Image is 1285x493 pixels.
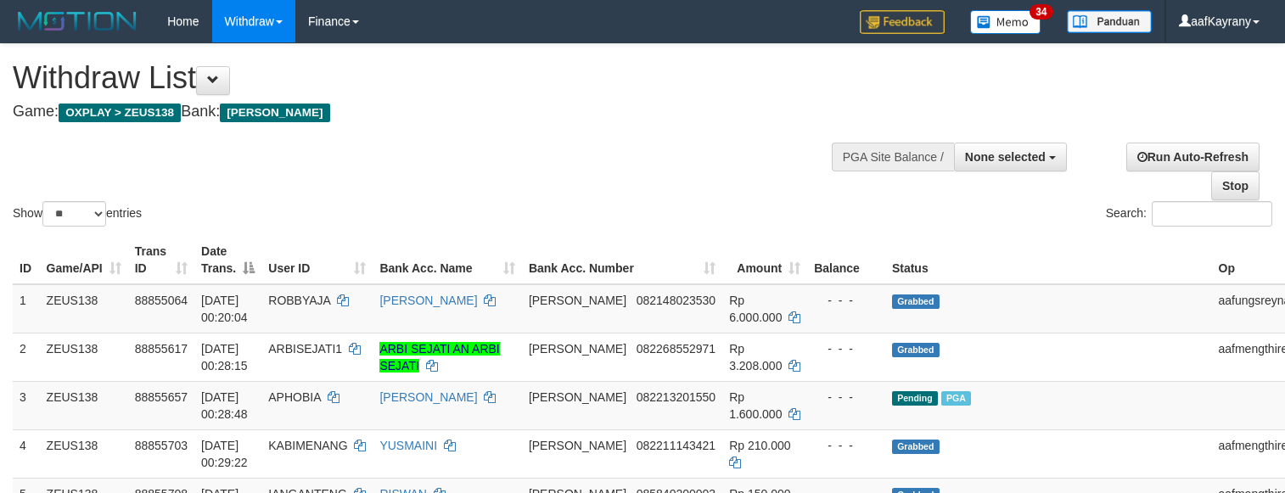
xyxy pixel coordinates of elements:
[637,342,715,356] span: Copy 082268552971 to clipboard
[268,342,342,356] span: ARBISEJATI1
[892,440,940,454] span: Grabbed
[529,294,626,307] span: [PERSON_NAME]
[970,10,1041,34] img: Button%20Memo.svg
[13,201,142,227] label: Show entries
[379,294,477,307] a: [PERSON_NAME]
[1126,143,1260,171] a: Run Auto-Refresh
[379,390,477,404] a: [PERSON_NAME]
[529,342,626,356] span: [PERSON_NAME]
[13,61,839,95] h1: Withdraw List
[954,143,1067,171] button: None selected
[729,390,782,421] span: Rp 1.600.000
[885,236,1212,284] th: Status
[814,437,878,454] div: - - -
[201,439,248,469] span: [DATE] 00:29:22
[1152,201,1272,227] input: Search:
[941,391,971,406] span: Marked by aafkaynarin
[135,294,188,307] span: 88855064
[814,292,878,309] div: - - -
[637,294,715,307] span: Copy 082148023530 to clipboard
[1030,4,1052,20] span: 34
[13,381,40,429] td: 3
[261,236,373,284] th: User ID: activate to sort column ascending
[40,333,128,381] td: ZEUS138
[637,439,715,452] span: Copy 082211143421 to clipboard
[965,150,1046,164] span: None selected
[807,236,885,284] th: Balance
[860,10,945,34] img: Feedback.jpg
[40,284,128,333] td: ZEUS138
[373,236,521,284] th: Bank Acc. Name: activate to sort column ascending
[529,390,626,404] span: [PERSON_NAME]
[268,294,330,307] span: ROBBYAJA
[1067,10,1152,33] img: panduan.png
[128,236,194,284] th: Trans ID: activate to sort column ascending
[892,391,938,406] span: Pending
[194,236,261,284] th: Date Trans.: activate to sort column descending
[814,389,878,406] div: - - -
[892,294,940,309] span: Grabbed
[637,390,715,404] span: Copy 082213201550 to clipboard
[722,236,807,284] th: Amount: activate to sort column ascending
[13,236,40,284] th: ID
[13,104,839,120] h4: Game: Bank:
[379,342,499,373] a: ARBI SEJATI AN ARBI SEJATI
[268,390,320,404] span: APHOBIA
[529,439,626,452] span: [PERSON_NAME]
[201,390,248,421] span: [DATE] 00:28:48
[522,236,722,284] th: Bank Acc. Number: activate to sort column ascending
[201,294,248,324] span: [DATE] 00:20:04
[135,390,188,404] span: 88855657
[814,340,878,357] div: - - -
[268,439,347,452] span: KABIMENANG
[135,439,188,452] span: 88855703
[40,381,128,429] td: ZEUS138
[135,342,188,356] span: 88855617
[40,236,128,284] th: Game/API: activate to sort column ascending
[59,104,181,122] span: OXPLAY > ZEUS138
[13,284,40,333] td: 1
[832,143,954,171] div: PGA Site Balance /
[729,439,790,452] span: Rp 210.000
[13,333,40,381] td: 2
[40,429,128,478] td: ZEUS138
[201,342,248,373] span: [DATE] 00:28:15
[892,343,940,357] span: Grabbed
[729,342,782,373] span: Rp 3.208.000
[1106,201,1272,227] label: Search:
[379,439,437,452] a: YUSMAINI
[42,201,106,227] select: Showentries
[729,294,782,324] span: Rp 6.000.000
[13,429,40,478] td: 4
[13,8,142,34] img: MOTION_logo.png
[1211,171,1260,200] a: Stop
[220,104,329,122] span: [PERSON_NAME]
